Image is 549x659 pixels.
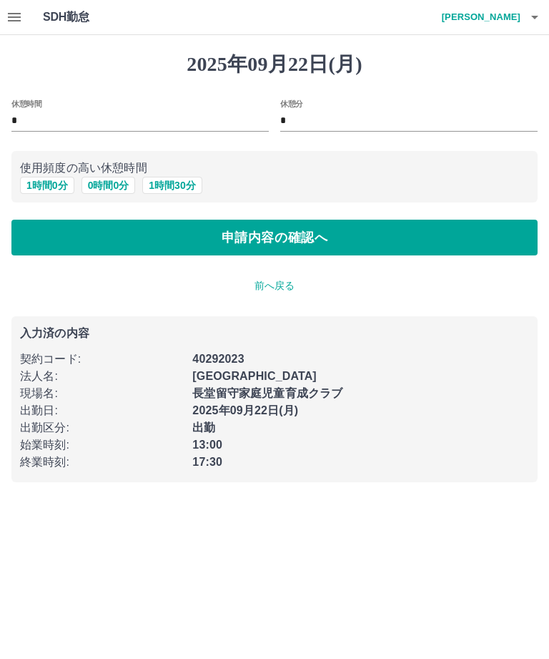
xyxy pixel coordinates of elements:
button: 0時間0分 [81,177,136,194]
p: 契約コード : [20,351,184,368]
label: 休憩時間 [11,98,41,109]
b: 40292023 [192,353,244,365]
p: 終業時刻 : [20,454,184,471]
p: 始業時刻 : [20,436,184,454]
b: 2025年09月22日(月) [192,404,298,416]
button: 1時間30分 [142,177,202,194]
p: 出勤日 : [20,402,184,419]
label: 休憩分 [280,98,303,109]
p: 使用頻度の高い休憩時間 [20,160,529,177]
b: 17:30 [192,456,222,468]
p: 入力済の内容 [20,328,529,339]
p: 法人名 : [20,368,184,385]
h1: 2025年09月22日(月) [11,52,538,77]
p: 前へ戻る [11,278,538,293]
b: 出勤 [192,421,215,434]
b: [GEOGRAPHIC_DATA] [192,370,317,382]
b: 長堂留守家庭児童育成クラブ [192,387,342,399]
button: 1時間0分 [20,177,74,194]
button: 申請内容の確認へ [11,220,538,255]
p: 出勤区分 : [20,419,184,436]
p: 現場名 : [20,385,184,402]
b: 13:00 [192,439,222,451]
